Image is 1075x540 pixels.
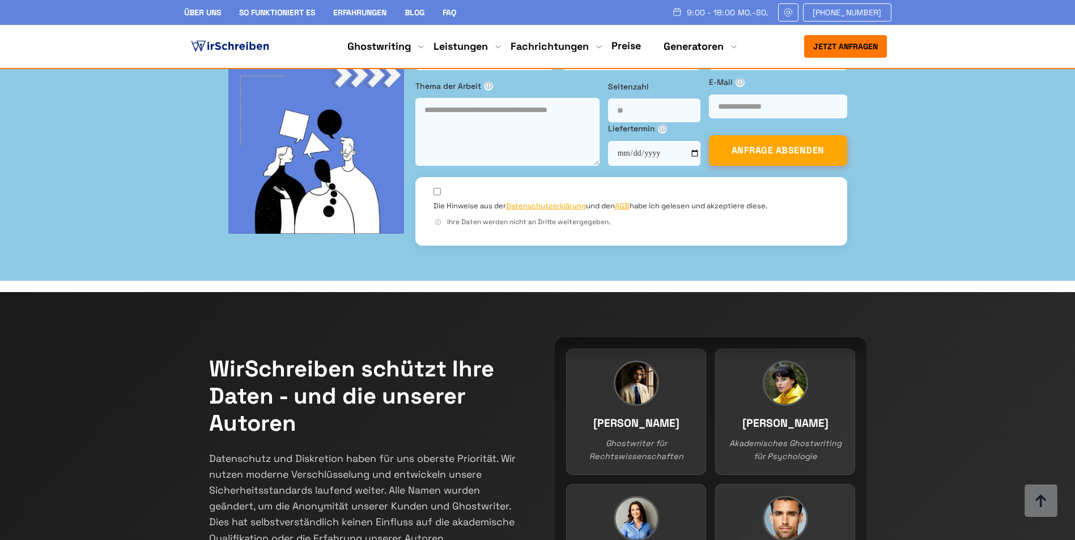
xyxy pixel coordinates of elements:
img: Email [783,8,793,17]
h2: WirSchreiben schützt Ihre Daten - und die unserer Autoren [209,355,521,437]
label: Seitenzahl [608,80,700,93]
img: Schedule [672,7,682,16]
a: Ghostwriting [347,40,411,53]
button: ANFRAGE ABSENDEN [709,135,847,166]
a: Über uns [184,7,221,18]
a: [PHONE_NUMBER] [803,3,891,22]
a: So funktioniert es [239,7,315,18]
a: AGB [615,201,630,211]
span: ⓘ [434,218,443,227]
span: ⓘ [658,125,667,134]
label: Thema der Arbeit [415,80,600,92]
span: ⓘ [484,82,493,91]
button: Jetzt anfragen [804,35,887,58]
label: Die Hinweise aus der und den habe ich gelesen und akzeptiere diese. [434,201,767,211]
span: ⓘ [736,78,745,87]
img: logo ghostwriter-österreich [189,38,271,55]
span: 9:00 - 18:00 Mo.-So. [687,8,769,17]
span: [PHONE_NUMBER] [813,8,882,17]
h3: [PERSON_NAME] [578,415,694,432]
label: Liefertermin [608,122,700,135]
img: bg [228,58,404,234]
a: Fachrichtungen [511,40,589,53]
div: Ihre Daten werden nicht an Dritte weitergegeben. [434,217,829,228]
label: E-Mail [709,76,847,88]
a: Preise [611,39,641,52]
a: FAQ [443,7,456,18]
h3: [PERSON_NAME] [727,415,843,432]
img: button top [1024,485,1058,518]
a: Leistungen [434,40,488,53]
a: Generatoren [664,40,724,53]
a: Blog [405,7,424,18]
a: Erfahrungen [333,7,386,18]
a: Datenschutzerklärung [506,201,586,211]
